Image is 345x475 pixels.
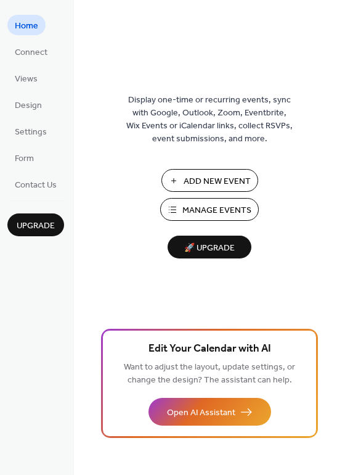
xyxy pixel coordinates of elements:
[15,73,38,86] span: Views
[7,94,49,115] a: Design
[7,121,54,141] a: Settings
[15,126,47,139] span: Settings
[148,398,271,426] button: Open AI Assistant
[126,94,293,146] span: Display one-time or recurring events, sync with Google, Outlook, Zoom, Eventbrite, Wix Events or ...
[15,179,57,192] span: Contact Us
[17,220,55,233] span: Upgrade
[7,213,64,236] button: Upgrade
[7,147,41,168] a: Form
[15,20,38,33] span: Home
[148,341,271,358] span: Edit Your Calendar with AI
[175,240,244,257] span: 🚀 Upgrade
[160,198,259,221] button: Manage Events
[184,175,251,188] span: Add New Event
[7,41,55,62] a: Connect
[7,15,46,35] a: Home
[15,46,47,59] span: Connect
[168,236,251,258] button: 🚀 Upgrade
[7,174,64,194] a: Contact Us
[7,68,45,88] a: Views
[161,169,258,192] button: Add New Event
[182,204,251,217] span: Manage Events
[124,359,295,389] span: Want to adjust the layout, update settings, or change the design? The assistant can help.
[15,99,42,112] span: Design
[167,407,235,419] span: Open AI Assistant
[15,152,34,165] span: Form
